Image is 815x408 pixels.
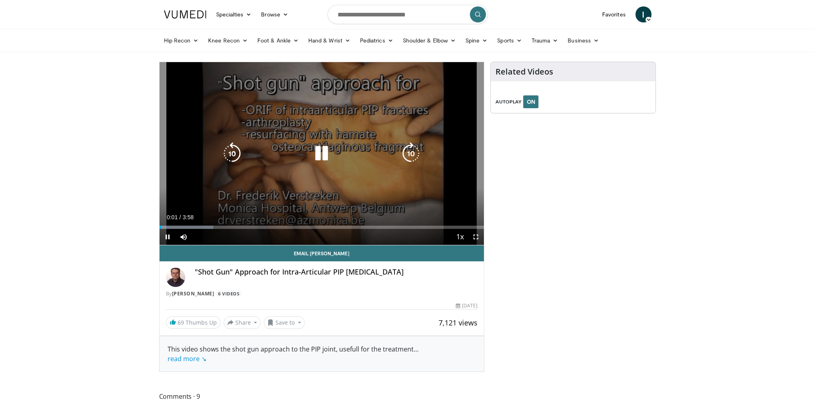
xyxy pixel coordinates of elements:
div: This video shows the shot gun approach to the PIP joint, usefull for the treatment [168,344,476,364]
a: Hand & Wrist [303,32,355,48]
a: Business [563,32,604,48]
button: Fullscreen [468,229,484,245]
div: By [166,290,478,297]
div: Progress Bar [160,226,484,229]
a: [PERSON_NAME] [172,290,214,297]
a: Trauma [527,32,563,48]
a: Knee Recon [203,32,253,48]
span: 7,121 views [439,318,477,327]
img: VuMedi Logo [164,10,206,18]
button: Share [224,316,261,329]
span: Comments 9 [159,391,485,402]
button: Pause [160,229,176,245]
a: Hip Recon [159,32,204,48]
span: 0:01 [167,214,178,220]
h4: "Shot Gun" Approach for Intra-Articular PIP [MEDICAL_DATA] [195,268,478,277]
button: Playback Rate [452,229,468,245]
a: 6 Videos [216,290,242,297]
button: ON [523,95,538,108]
h4: Related Videos [495,67,553,77]
video-js: Video Player [160,62,484,245]
img: Avatar [166,268,185,287]
input: Search topics, interventions [328,5,488,24]
span: 69 [178,319,184,326]
a: Specialties [211,6,257,22]
span: 3:58 [183,214,194,220]
button: Mute [176,229,192,245]
a: Favorites [597,6,631,22]
a: Foot & Ankle [253,32,303,48]
a: Browse [256,6,293,22]
a: I [635,6,651,22]
a: Pediatrics [355,32,398,48]
button: Save to [264,316,305,329]
a: Spine [461,32,492,48]
span: / [180,214,181,220]
a: Sports [492,32,527,48]
span: ... [168,345,419,363]
div: [DATE] [456,302,477,309]
a: Shoulder & Elbow [398,32,461,48]
span: AUTOPLAY [495,98,522,105]
a: Email [PERSON_NAME] [160,245,484,261]
a: read more ↘ [168,354,206,363]
a: 69 Thumbs Up [166,316,220,329]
